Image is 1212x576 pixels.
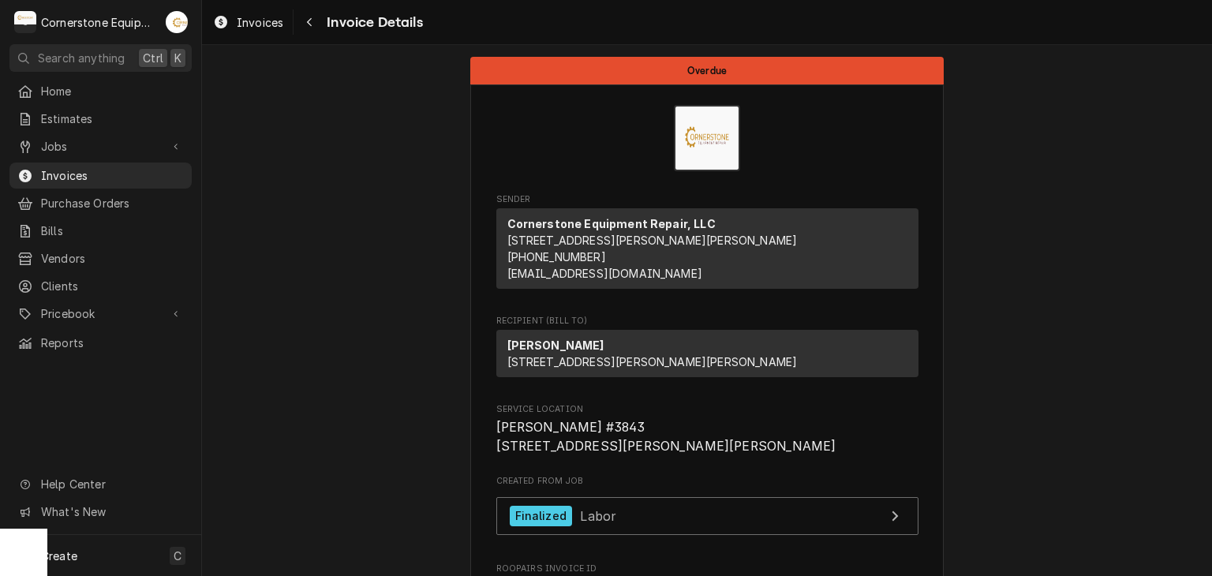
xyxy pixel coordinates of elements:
div: Created From Job [496,475,918,543]
div: AB [166,11,188,33]
div: Finalized [510,506,572,527]
span: Roopairs Invoice ID [496,563,918,575]
span: Invoice Details [322,12,422,33]
div: Status [470,57,944,84]
div: C [14,11,36,33]
div: Service Location [496,403,918,456]
span: K [174,50,181,66]
span: Labor [580,507,616,523]
span: [STREET_ADDRESS][PERSON_NAME][PERSON_NAME] [507,234,798,247]
div: Sender [496,208,918,295]
a: Purchase Orders [9,190,192,216]
div: Sender [496,208,918,289]
div: Recipient (Bill To) [496,330,918,377]
span: Sender [496,193,918,206]
span: Jobs [41,138,160,155]
span: [PERSON_NAME] #3843 [STREET_ADDRESS][PERSON_NAME][PERSON_NAME] [496,420,836,454]
a: [EMAIL_ADDRESS][DOMAIN_NAME] [507,267,702,280]
a: View Job [496,497,918,536]
span: Created From Job [496,475,918,488]
div: Andrew Buigues's Avatar [166,11,188,33]
span: Service Location [496,418,918,455]
span: Bills [41,223,184,239]
div: Invoice Recipient [496,315,918,384]
a: Bills [9,218,192,244]
div: Cornerstone Equipment Repair, LLC's Avatar [14,11,36,33]
a: Reports [9,330,192,356]
a: Invoices [207,9,290,36]
a: Go to What's New [9,499,192,525]
span: Clients [41,278,184,294]
span: What's New [41,503,182,520]
span: [STREET_ADDRESS][PERSON_NAME][PERSON_NAME] [507,355,798,368]
a: [PHONE_NUMBER] [507,250,606,264]
strong: [PERSON_NAME] [507,338,604,352]
span: C [174,548,181,564]
a: Estimates [9,106,192,132]
div: Recipient (Bill To) [496,330,918,383]
a: Go to Pricebook [9,301,192,327]
span: Purchase Orders [41,195,184,211]
a: Clients [9,273,192,299]
span: Pricebook [41,305,160,322]
a: Go to Jobs [9,133,192,159]
span: Invoices [237,14,283,31]
button: Navigate back [297,9,322,35]
a: Vendors [9,245,192,271]
a: Go to Help Center [9,471,192,497]
img: Logo [674,105,740,171]
span: Home [41,83,184,99]
span: Search anything [38,50,125,66]
button: Search anythingCtrlK [9,44,192,72]
span: Invoices [41,167,184,184]
a: Invoices [9,163,192,189]
span: Overdue [687,65,727,76]
strong: Cornerstone Equipment Repair, LLC [507,217,716,230]
span: Ctrl [143,50,163,66]
span: Estimates [41,110,184,127]
span: Create [41,549,77,563]
span: Help Center [41,476,182,492]
span: Recipient (Bill To) [496,315,918,327]
span: Vendors [41,250,184,267]
a: Home [9,78,192,104]
div: Invoice Sender [496,193,918,296]
span: Reports [41,335,184,351]
div: Cornerstone Equipment Repair, LLC [41,14,157,31]
span: Service Location [496,403,918,416]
